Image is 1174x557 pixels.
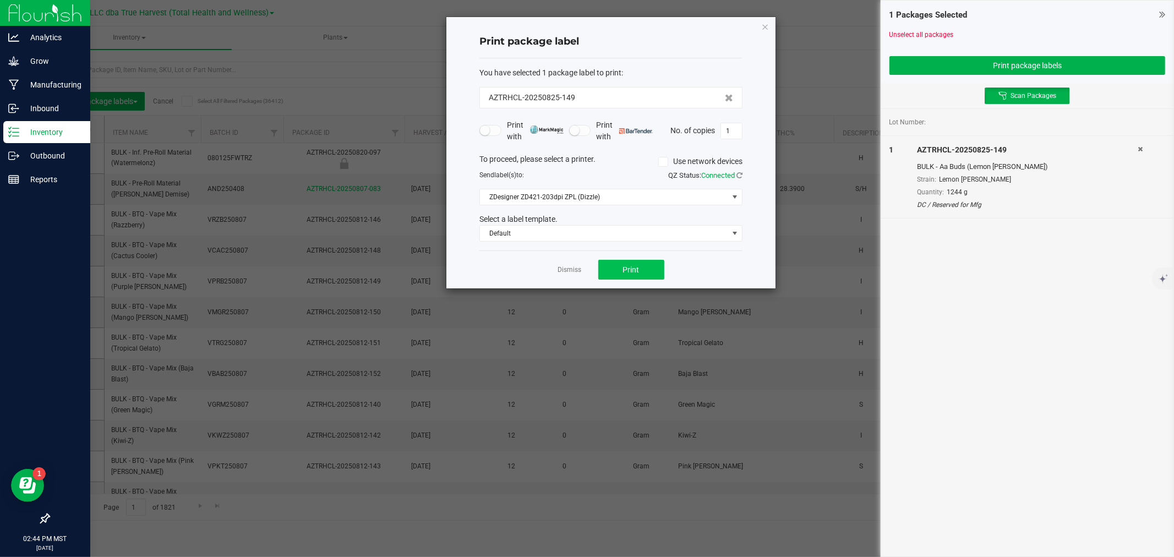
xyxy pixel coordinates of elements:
span: Lemon [PERSON_NAME] [939,176,1011,183]
p: Inventory [19,125,85,139]
p: Manufacturing [19,78,85,91]
inline-svg: Grow [8,56,19,67]
span: Scan Packages [1011,91,1056,100]
span: Send to: [479,171,524,179]
iframe: Resource center [11,469,44,502]
label: Use network devices [658,156,742,167]
div: To proceed, please select a printer. [471,154,751,170]
p: Reports [19,173,85,186]
img: bartender.png [619,128,653,134]
p: [DATE] [5,544,85,552]
p: Outbound [19,149,85,162]
span: QZ Status: [668,171,742,179]
span: Connected [701,171,735,179]
span: Print [623,265,640,274]
span: AZTRHCL-20250825-149 [489,92,575,103]
span: 1244 g [947,188,968,196]
span: Print with [507,119,564,143]
inline-svg: Inbound [8,103,19,114]
button: Print [598,260,664,280]
p: Analytics [19,31,85,44]
inline-svg: Inventory [8,127,19,138]
span: No. of copies [670,125,715,134]
button: Print package labels [889,56,1165,75]
div: : [479,67,742,79]
span: Strain: [917,176,936,183]
a: Dismiss [558,265,582,275]
span: Quantity: [917,188,944,196]
span: 1 [889,145,894,154]
iframe: Resource center unread badge [32,467,46,480]
span: ZDesigner ZD421-203dpi ZPL (Dizzle) [480,189,728,205]
p: 02:44 PM MST [5,534,85,544]
inline-svg: Reports [8,174,19,185]
p: Inbound [19,102,85,115]
div: Select a label template. [471,214,751,225]
span: Lot Number: [889,117,926,127]
h4: Print package label [479,35,742,49]
div: BULK - Aa Buds (Lemon [PERSON_NAME]) [917,161,1138,172]
span: Default [480,226,728,241]
span: Print with [596,119,653,143]
p: Grow [19,54,85,68]
div: DC / Reserved for Mfg [917,200,1138,210]
span: You have selected 1 package label to print [479,68,621,77]
a: Unselect all packages [889,31,954,39]
img: mark_magic_cybra.png [530,125,564,134]
inline-svg: Analytics [8,32,19,43]
inline-svg: Manufacturing [8,79,19,90]
inline-svg: Outbound [8,150,19,161]
span: label(s) [494,171,516,179]
div: AZTRHCL-20250825-149 [917,144,1138,156]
